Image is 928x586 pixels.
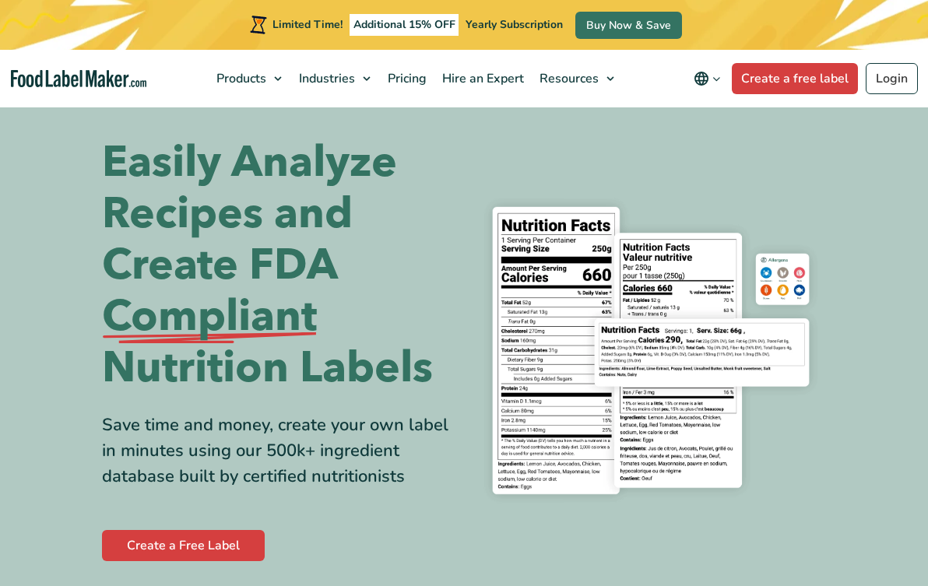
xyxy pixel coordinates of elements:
span: Compliant [102,291,317,342]
a: Food Label Maker homepage [11,70,146,88]
a: Login [866,63,918,94]
a: Resources [530,50,622,107]
a: Buy Now & Save [575,12,682,39]
button: Change language [683,63,732,94]
div: Save time and money, create your own label in minutes using our 500k+ ingredient database built b... [102,412,452,490]
a: Create a Free Label [102,530,265,561]
span: Hire an Expert [438,70,526,87]
span: Pricing [383,70,428,87]
h1: Easily Analyze Recipes and Create FDA Nutrition Labels [102,137,452,394]
span: Limited Time! [272,17,343,32]
span: Yearly Subscription [466,17,563,32]
a: Hire an Expert [433,50,530,107]
span: Resources [535,70,600,87]
a: Products [207,50,290,107]
span: Products [212,70,268,87]
a: Pricing [378,50,433,107]
span: Industries [294,70,357,87]
a: Industries [290,50,378,107]
a: Create a free label [732,63,858,94]
span: Additional 15% OFF [350,14,459,36]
